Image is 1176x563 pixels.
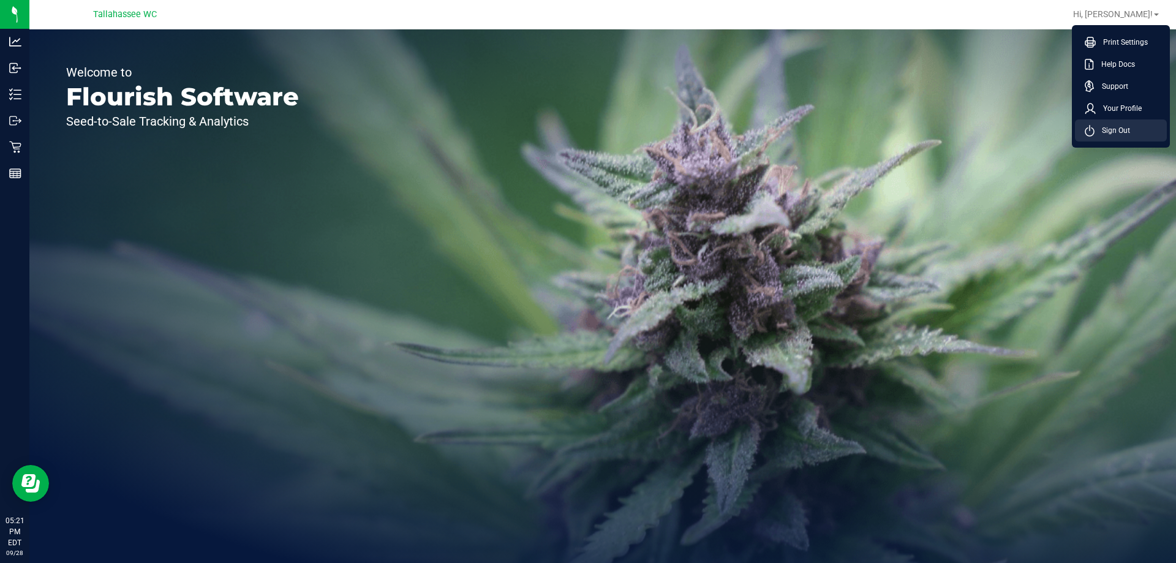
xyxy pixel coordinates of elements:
span: Help Docs [1094,58,1135,70]
span: Print Settings [1096,36,1148,48]
p: Seed-to-Sale Tracking & Analytics [66,115,299,127]
inline-svg: Outbound [9,115,21,127]
inline-svg: Reports [9,167,21,179]
span: Tallahassee WC [93,9,157,20]
p: 09/28 [6,548,24,557]
span: Hi, [PERSON_NAME]! [1073,9,1153,19]
iframe: Resource center [12,465,49,502]
inline-svg: Analytics [9,36,21,48]
a: Help Docs [1085,58,1162,70]
p: Flourish Software [66,85,299,109]
inline-svg: Retail [9,141,21,153]
a: Support [1085,80,1162,93]
inline-svg: Inventory [9,88,21,100]
span: Support [1095,80,1128,93]
p: 05:21 PM EDT [6,515,24,548]
span: Sign Out [1095,124,1130,137]
p: Welcome to [66,66,299,78]
span: Your Profile [1096,102,1142,115]
inline-svg: Inbound [9,62,21,74]
li: Sign Out [1075,119,1167,142]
